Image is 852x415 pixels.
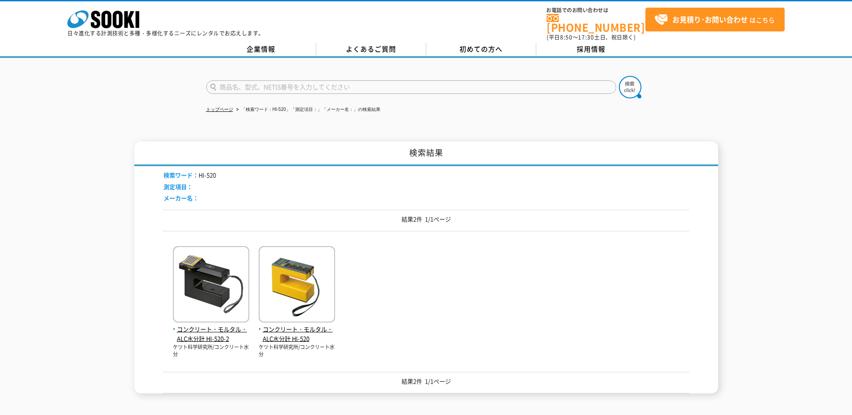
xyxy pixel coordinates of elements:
li: 「検索ワード：HI-520」「測定項目：」「メーカー名：」の検索結果 [234,105,380,115]
span: (平日 ～ 土日、祝日除く) [547,33,636,41]
span: お電話でのお問い合わせは [547,8,645,13]
span: コンクリート・モルタル・ALC水分計 HI-520 [259,325,335,344]
h1: 検索結果 [134,141,718,166]
a: 企業情報 [206,43,316,56]
a: [PHONE_NUMBER] [547,14,645,32]
span: はこちら [654,13,775,26]
p: 結果2件 1/1ページ [163,215,689,224]
span: 初めての方へ [459,44,503,54]
p: 日々進化する計測技術と多種・多様化するニーズにレンタルでお応えします。 [67,31,264,36]
a: お見積り･お問い合わせはこちら [645,8,785,31]
p: ケツト科学研究所/コンクリート水分 [259,344,335,358]
a: トップページ [206,107,233,112]
img: HI-520 [259,246,335,325]
a: 採用情報 [536,43,646,56]
a: コンクリート・モルタル・ALC水分計 HI-520 [259,315,335,343]
img: btn_search.png [619,76,641,98]
li: HI-520 [163,171,216,180]
span: 8:50 [560,33,573,41]
span: メーカー名： [163,194,199,202]
strong: お見積り･お問い合わせ [672,14,748,25]
input: 商品名、型式、NETIS番号を入力してください [206,80,616,94]
a: 初めての方へ [426,43,536,56]
span: コンクリート・モルタル・ALC水分計 HI-520-2 [173,325,249,344]
p: 結果2件 1/1ページ [163,377,689,386]
p: ケツト科学研究所/コンクリート水分 [173,344,249,358]
img: HI-520-2 [173,246,249,325]
span: 検索ワード： [163,171,199,179]
span: 17:30 [578,33,594,41]
a: コンクリート・モルタル・ALC水分計 HI-520-2 [173,315,249,343]
a: よくあるご質問 [316,43,426,56]
span: 測定項目： [163,182,193,191]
